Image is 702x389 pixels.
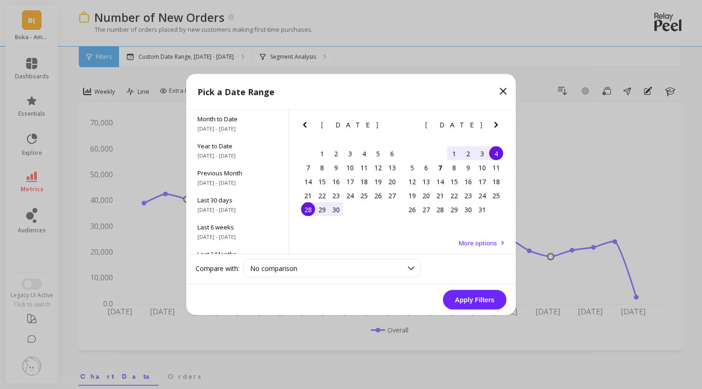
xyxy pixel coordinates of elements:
[405,160,419,174] div: Choose Sunday, October 5th, 2025
[197,223,277,231] span: Last 6 weeks
[357,146,371,160] div: Choose Thursday, September 4th, 2025
[357,160,371,174] div: Choose Thursday, September 11th, 2025
[197,206,277,214] span: [DATE] - [DATE]
[385,160,399,174] div: Choose Saturday, September 13th, 2025
[461,160,475,174] div: Choose Thursday, October 9th, 2025
[461,202,475,216] div: Choose Thursday, October 30th, 2025
[433,202,447,216] div: Choose Tuesday, October 28th, 2025
[405,174,419,188] div: Choose Sunday, October 12th, 2025
[403,119,418,134] button: Previous Month
[447,160,461,174] div: Choose Wednesday, October 8th, 2025
[385,146,399,160] div: Choose Saturday, September 6th, 2025
[343,174,357,188] div: Choose Wednesday, September 17th, 2025
[197,179,277,187] span: [DATE] - [DATE]
[405,188,419,202] div: Choose Sunday, October 19th, 2025
[405,202,419,216] div: Choose Sunday, October 26th, 2025
[475,160,489,174] div: Choose Friday, October 10th, 2025
[250,264,297,273] span: No comparison
[301,202,315,216] div: Choose Sunday, September 28th, 2025
[343,160,357,174] div: Choose Wednesday, September 10th, 2025
[197,196,277,204] span: Last 30 days
[343,146,357,160] div: Choose Wednesday, September 3rd, 2025
[315,160,329,174] div: Choose Monday, September 8th, 2025
[405,146,503,216] div: month 2025-10
[461,174,475,188] div: Choose Thursday, October 16th, 2025
[475,174,489,188] div: Choose Friday, October 17th, 2025
[299,119,314,134] button: Previous Month
[329,202,343,216] div: Choose Tuesday, September 30th, 2025
[197,250,277,258] span: Last 3 Months
[475,146,489,160] div: Choose Friday, October 3rd, 2025
[343,188,357,202] div: Choose Wednesday, September 24th, 2025
[371,146,385,160] div: Choose Friday, September 5th, 2025
[197,233,277,241] span: [DATE] - [DATE]
[357,174,371,188] div: Choose Thursday, September 18th, 2025
[329,160,343,174] div: Choose Tuesday, September 9th, 2025
[447,146,461,160] div: Choose Wednesday, October 1st, 2025
[315,146,329,160] div: Choose Monday, September 1st, 2025
[371,188,385,202] div: Choose Friday, September 26th, 2025
[329,188,343,202] div: Choose Tuesday, September 23rd, 2025
[475,202,489,216] div: Choose Friday, October 31st, 2025
[461,146,475,160] div: Choose Thursday, October 2nd, 2025
[459,239,497,247] span: More options
[301,160,315,174] div: Choose Sunday, September 7th, 2025
[385,174,399,188] div: Choose Saturday, September 20th, 2025
[419,174,433,188] div: Choose Monday, October 13th, 2025
[197,152,277,160] span: [DATE] - [DATE]
[385,188,399,202] div: Choose Saturday, September 27th, 2025
[489,188,503,202] div: Choose Saturday, October 25th, 2025
[489,160,503,174] div: Choose Saturday, October 11th, 2025
[197,115,277,123] span: Month to Date
[371,160,385,174] div: Choose Friday, September 12th, 2025
[447,188,461,202] div: Choose Wednesday, October 22nd, 2025
[475,188,489,202] div: Choose Friday, October 24th, 2025
[419,160,433,174] div: Choose Monday, October 6th, 2025
[315,202,329,216] div: Choose Monday, September 29th, 2025
[419,202,433,216] div: Choose Monday, October 27th, 2025
[329,146,343,160] div: Choose Tuesday, September 2nd, 2025
[386,119,401,134] button: Next Month
[489,146,503,160] div: Choose Saturday, October 4th, 2025
[196,264,239,273] label: Compare with:
[197,125,277,132] span: [DATE] - [DATE]
[371,174,385,188] div: Choose Friday, September 19th, 2025
[301,146,399,216] div: month 2025-09
[357,188,371,202] div: Choose Thursday, September 25th, 2025
[301,188,315,202] div: Choose Sunday, September 21st, 2025
[433,174,447,188] div: Choose Tuesday, October 14th, 2025
[419,188,433,202] div: Choose Monday, October 20th, 2025
[443,290,506,310] button: Apply Filters
[329,174,343,188] div: Choose Tuesday, September 16th, 2025
[301,174,315,188] div: Choose Sunday, September 14th, 2025
[197,142,277,150] span: Year to Date
[197,169,277,177] span: Previous Month
[425,121,484,129] span: [DATE]
[447,174,461,188] div: Choose Wednesday, October 15th, 2025
[433,188,447,202] div: Choose Tuesday, October 21st, 2025
[315,188,329,202] div: Choose Monday, September 22nd, 2025
[491,119,505,134] button: Next Month
[489,174,503,188] div: Choose Saturday, October 18th, 2025
[461,188,475,202] div: Choose Thursday, October 23rd, 2025
[447,202,461,216] div: Choose Wednesday, October 29th, 2025
[433,160,447,174] div: Choose Tuesday, October 7th, 2025
[315,174,329,188] div: Choose Monday, September 15th, 2025
[321,121,379,129] span: [DATE]
[197,85,274,98] p: Pick a Date Range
